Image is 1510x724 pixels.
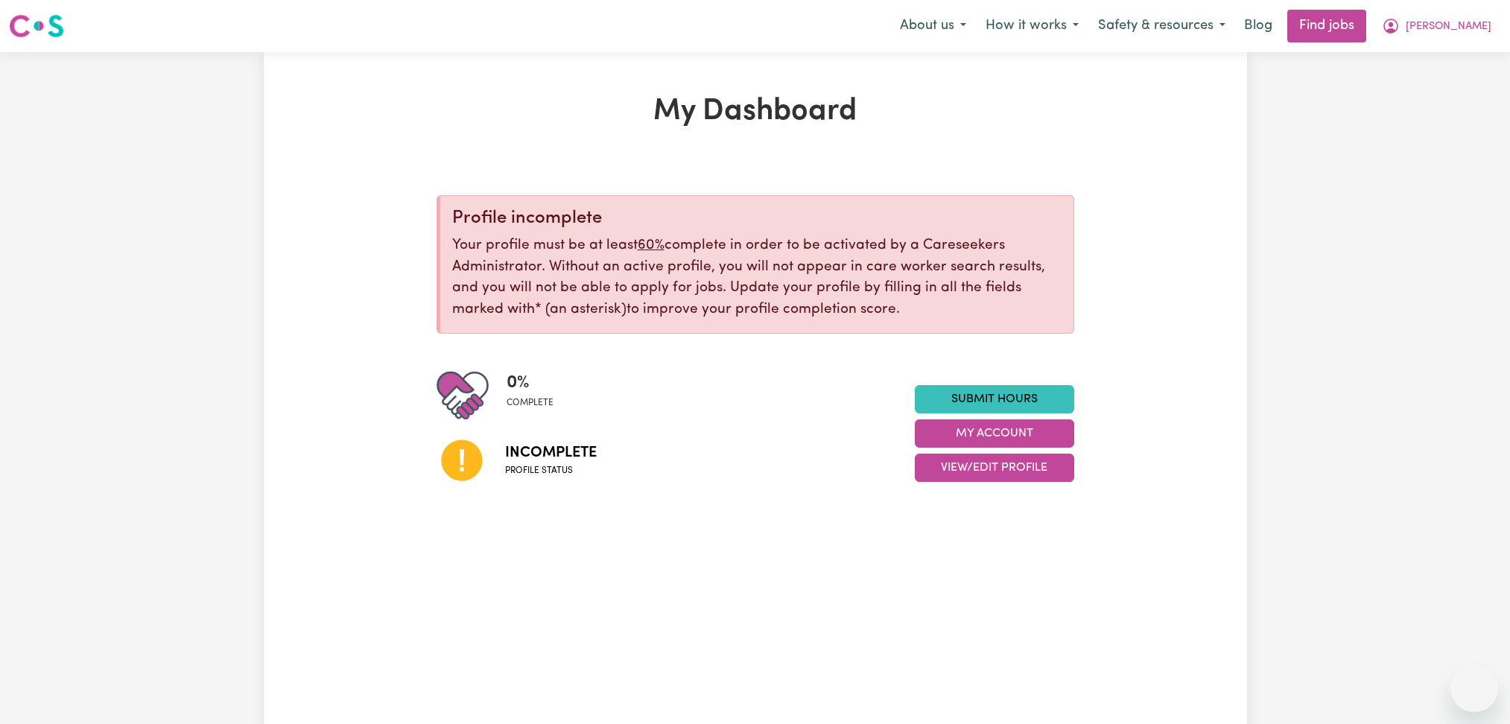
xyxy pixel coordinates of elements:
span: 0 % [507,369,553,396]
span: Profile status [505,464,597,477]
h1: My Dashboard [437,94,1074,130]
p: Your profile must be at least complete in order to be activated by a Careseekers Administrator. W... [452,235,1062,321]
a: Submit Hours [915,385,1074,413]
a: Blog [1235,10,1281,42]
u: 60% [638,238,664,253]
div: Profile incomplete [452,208,1062,229]
button: My Account [1372,10,1501,42]
div: Profile completeness: 0% [507,369,565,422]
span: Incomplete [505,442,597,464]
a: Find jobs [1287,10,1366,42]
button: About us [890,10,976,42]
button: Safety & resources [1088,10,1235,42]
span: an asterisk [535,302,626,317]
span: complete [507,396,553,410]
a: Careseekers logo [9,9,64,43]
button: View/Edit Profile [915,454,1074,482]
span: [PERSON_NAME] [1406,19,1491,35]
iframe: Button to launch messaging window [1450,664,1498,712]
button: How it works [976,10,1088,42]
img: Careseekers logo [9,13,64,39]
button: My Account [915,419,1074,448]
